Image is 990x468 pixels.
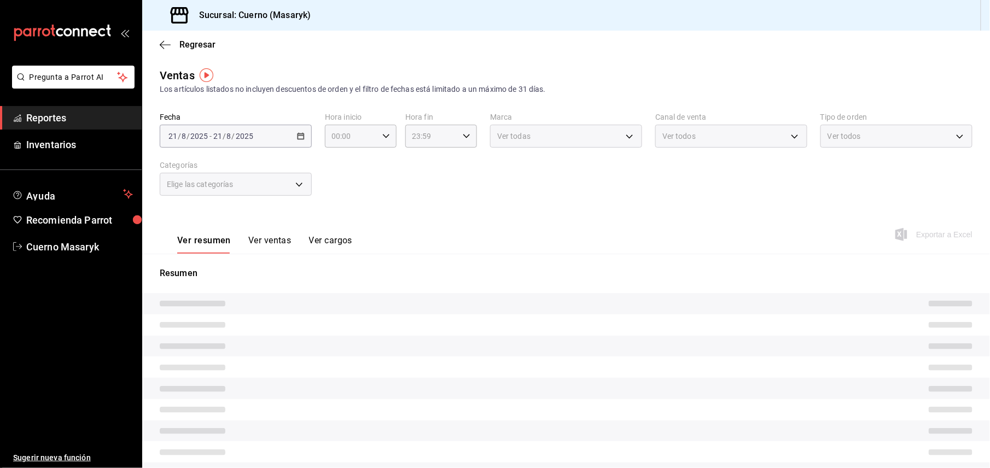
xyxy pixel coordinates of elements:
[177,235,352,254] div: navigation tabs
[160,114,312,121] label: Fecha
[26,239,133,254] span: Cuerno Masaryk
[26,188,119,201] span: Ayuda
[248,235,292,254] button: Ver ventas
[309,235,353,254] button: Ver cargos
[26,213,133,227] span: Recomienda Parrot
[160,39,216,50] button: Regresar
[820,114,972,121] label: Tipo de orden
[655,114,807,121] label: Canal de venta
[160,162,312,169] label: Categorías
[181,132,187,141] input: --
[223,132,226,141] span: /
[26,137,133,152] span: Inventarios
[662,131,696,142] span: Ver todos
[179,39,216,50] span: Regresar
[190,9,311,22] h3: Sucursal: Cuerno (Masaryk)
[168,132,178,141] input: --
[120,28,129,37] button: open_drawer_menu
[160,67,195,84] div: Ventas
[167,179,234,190] span: Elige las categorías
[325,114,397,121] label: Hora inicio
[497,131,531,142] span: Ver todas
[828,131,861,142] span: Ver todos
[490,114,642,121] label: Marca
[177,235,231,254] button: Ver resumen
[232,132,235,141] span: /
[13,452,133,464] span: Sugerir nueva función
[226,132,232,141] input: --
[187,132,190,141] span: /
[209,132,212,141] span: -
[178,132,181,141] span: /
[30,72,118,83] span: Pregunta a Parrot AI
[405,114,477,121] label: Hora fin
[12,66,135,89] button: Pregunta a Parrot AI
[160,84,972,95] div: Los artículos listados no incluyen descuentos de orden y el filtro de fechas está limitado a un m...
[213,132,223,141] input: --
[235,132,254,141] input: ----
[160,267,972,280] p: Resumen
[190,132,208,141] input: ----
[8,79,135,91] a: Pregunta a Parrot AI
[26,110,133,125] span: Reportes
[200,68,213,82] img: Tooltip marker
